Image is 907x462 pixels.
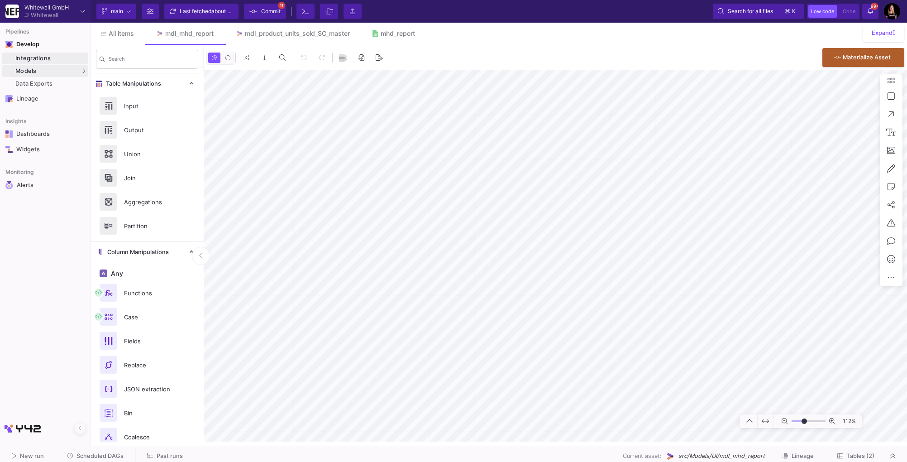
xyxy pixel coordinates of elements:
[91,142,204,166] button: Union
[91,281,204,305] button: Functions
[244,4,286,19] button: Commit
[5,95,13,102] img: Navigation icon
[104,249,169,256] span: Column Manipulations
[119,310,181,324] div: Case
[785,6,790,17] span: ⌘
[156,30,163,38] img: Tab icon
[119,171,181,185] div: Join
[91,242,204,262] mat-expansion-panel-header: Column Manipulations
[109,30,134,37] span: All items
[91,94,204,241] div: Table Manipulations
[16,41,30,48] div: Develop
[678,452,765,460] span: src/Models/UI/mdl_mhd_report
[5,5,19,18] img: YZ4Yr8zUCx6JYM5gIgaTIQYeTXdcwQjnYC8iZtTV.png
[109,270,123,277] span: Any
[862,4,878,19] button: 99+
[792,6,796,17] span: k
[119,147,181,161] div: Union
[792,452,814,459] span: Lineage
[96,4,136,19] button: main
[16,130,75,138] div: Dashboards
[17,181,76,189] div: Alerts
[235,30,243,38] img: Tab icon
[15,55,86,62] div: Integrations
[119,219,181,233] div: Partition
[119,430,181,444] div: Coalesce
[261,5,281,18] span: Commit
[119,195,181,209] div: Aggregations
[381,30,415,37] div: mhd_report
[884,3,900,19] img: AEdFTp7nZ4ztCxOc0F1fLoDjitdy4H6fYVyDqrX6RgwgmA=s96-c
[111,5,123,18] span: main
[20,452,44,459] span: New run
[782,6,799,17] button: ⌘k
[91,94,204,118] button: Input
[157,452,183,459] span: Past runs
[16,95,75,102] div: Lineage
[811,8,834,14] span: Low code
[839,414,859,429] span: 112%
[840,5,858,18] button: Code
[102,80,161,87] span: Table Manipulations
[119,99,181,113] div: Input
[5,181,13,189] img: Navigation icon
[164,4,239,19] button: Last fetchedabout 4 hours ago
[5,146,13,153] img: Navigation icon
[15,80,86,87] div: Data Exports
[91,190,204,214] button: Aggregations
[24,5,69,10] div: Whitewall GmbH
[91,329,204,353] button: Fields
[119,334,181,348] div: Fields
[165,30,214,37] div: mdl_mhd_report
[180,5,234,18] div: Last fetched
[623,452,662,460] span: Current asset:
[16,146,75,153] div: Widgets
[728,5,773,18] span: Search for all files
[847,452,874,459] span: Tables (2)
[843,54,891,61] span: Materialize Asset
[2,37,88,52] mat-expansion-panel-header: Navigation iconDevelop
[808,5,837,18] button: Low code
[843,8,855,14] span: Code
[5,41,13,48] img: Navigation icon
[91,73,204,94] mat-expansion-panel-header: Table Manipulations
[372,30,379,38] img: Tab icon
[15,67,37,75] span: Models
[713,4,804,19] button: Search for all files⌘k
[119,406,181,420] div: Bin
[871,3,878,10] span: 99+
[2,78,88,90] a: Data Exports
[5,130,13,138] img: Navigation icon
[91,401,204,425] button: Bin
[211,8,257,14] span: about 4 hours ago
[2,142,88,157] a: Navigation iconWidgets
[2,178,88,193] a: Navigation iconAlerts
[2,127,88,141] a: Navigation iconDashboards
[119,382,181,396] div: JSON extraction
[91,214,204,238] button: Partition
[119,286,181,300] div: Functions
[91,425,204,449] button: Coalesce
[91,377,204,401] button: JSON extraction
[245,30,350,37] div: mdl_product_units_sold_SC_master
[91,118,204,142] button: Output
[119,123,181,137] div: Output
[2,91,88,106] a: Navigation iconLineage
[91,353,204,377] button: Replace
[665,452,675,461] img: UI Model
[822,48,904,67] button: Materialize Asset
[119,358,181,372] div: Replace
[91,166,204,190] button: Join
[2,53,88,64] a: Integrations
[76,452,124,459] span: Scheduled DAGs
[31,12,58,18] div: Whitewall
[91,305,204,329] button: Case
